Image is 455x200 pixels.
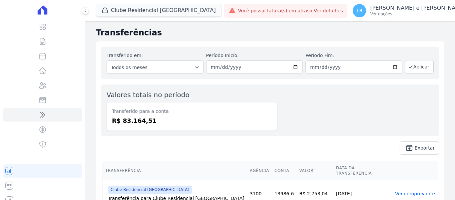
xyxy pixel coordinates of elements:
[415,146,435,150] span: Exportar
[333,161,392,180] th: Data da Transferência
[400,141,439,155] a: unarchive Exportar
[395,191,435,196] a: Ver comprovante
[107,91,190,99] label: Valores totais no período
[405,60,434,73] button: Aplicar
[272,161,297,180] th: Conta
[238,7,343,14] span: Você possui fatura(s) em atraso.
[112,116,272,125] dd: R$ 83.164,51
[314,8,343,13] a: Ver detalhes
[296,161,333,180] th: Valor
[103,161,247,180] th: Transferência
[206,52,303,59] label: Período Inicío:
[305,52,402,59] label: Período Fim:
[107,53,143,58] label: Transferido em:
[247,161,272,180] th: Agência
[357,8,363,13] span: LR
[405,144,413,152] i: unarchive
[96,4,222,17] button: Clube Residencial [GEOGRAPHIC_DATA]
[108,186,192,194] span: Clube Residencial [GEOGRAPHIC_DATA]
[96,27,444,39] h2: Transferências
[112,108,272,115] dt: Transferido para a conta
